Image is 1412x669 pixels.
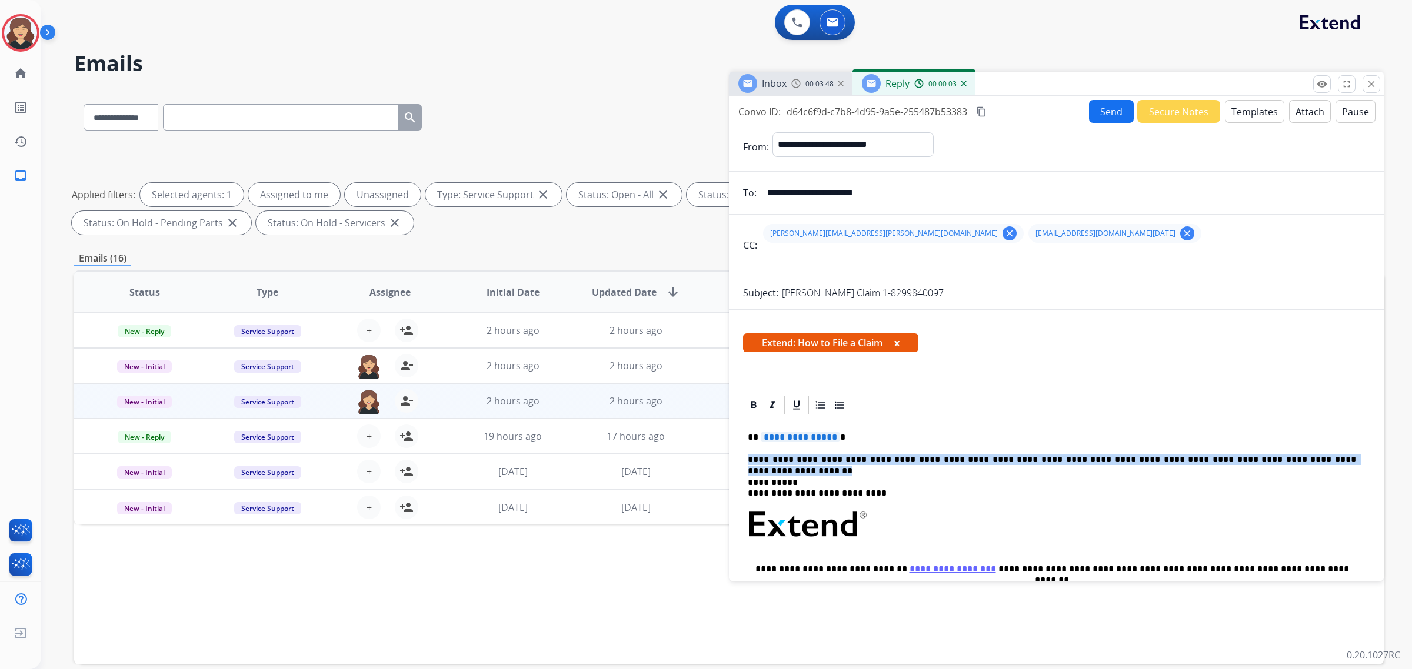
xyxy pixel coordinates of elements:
[234,360,301,373] span: Service Support
[666,285,680,299] mat-icon: arrow_downward
[14,66,28,81] mat-icon: home
[885,77,910,90] span: Reply
[403,111,417,125] mat-icon: search
[367,323,372,337] span: +
[1182,228,1193,239] mat-icon: clear
[117,466,172,479] span: New - Initial
[399,359,414,373] mat-icon: person_remove
[487,359,540,372] span: 2 hours ago
[234,396,301,408] span: Service Support
[738,105,781,119] p: Convo ID:
[498,501,528,514] span: [DATE]
[743,333,918,352] span: Extend: How to File a Claim
[1035,229,1175,238] span: [EMAIL_ADDRESS][DOMAIN_NAME][DATE]
[1089,100,1134,123] button: Send
[805,79,834,89] span: 00:03:48
[140,183,244,206] div: Selected agents: 1
[234,325,301,337] span: Service Support
[256,211,414,235] div: Status: On Hold - Servicers
[621,501,651,514] span: [DATE]
[118,325,171,337] span: New - Reply
[782,286,944,300] p: [PERSON_NAME] Claim 1-8299840097
[928,79,957,89] span: 00:00:03
[764,396,781,414] div: Italic
[487,285,540,299] span: Initial Date
[487,324,540,337] span: 2 hours ago
[399,429,414,443] mat-icon: person_add
[812,396,830,414] div: Ordered List
[225,216,239,230] mat-icon: close
[687,183,811,206] div: Status: New - Initial
[498,465,528,478] span: [DATE]
[345,183,421,206] div: Unassigned
[357,319,381,342] button: +
[610,324,662,337] span: 2 hours ago
[367,429,372,443] span: +
[234,466,301,479] span: Service Support
[129,285,160,299] span: Status
[656,188,670,202] mat-icon: close
[72,188,135,202] p: Applied filters:
[743,286,778,300] p: Subject:
[770,229,998,238] span: [PERSON_NAME][EMAIL_ADDRESS][PERSON_NAME][DOMAIN_NAME]
[831,396,848,414] div: Bullet List
[74,52,1384,75] h2: Emails
[14,101,28,115] mat-icon: list_alt
[357,354,381,379] img: agent-avatar
[788,396,805,414] div: Underline
[257,285,278,299] span: Type
[357,389,381,414] img: agent-avatar
[610,394,662,407] span: 2 hours ago
[484,430,542,443] span: 19 hours ago
[234,502,301,514] span: Service Support
[367,464,372,479] span: +
[248,183,340,206] div: Assigned to me
[894,336,900,350] button: x
[1341,79,1352,89] mat-icon: fullscreen
[1289,100,1331,123] button: Attach
[621,465,651,478] span: [DATE]
[72,211,251,235] div: Status: On Hold - Pending Parts
[357,460,381,483] button: +
[743,186,757,200] p: To:
[14,135,28,149] mat-icon: history
[399,394,414,408] mat-icon: person_remove
[117,360,172,373] span: New - Initial
[14,169,28,183] mat-icon: inbox
[367,500,372,514] span: +
[976,106,987,117] mat-icon: content_copy
[369,285,411,299] span: Assignee
[487,394,540,407] span: 2 hours ago
[1347,648,1400,662] p: 0.20.1027RC
[610,359,662,372] span: 2 hours ago
[607,430,665,443] span: 17 hours ago
[399,464,414,479] mat-icon: person_add
[4,16,37,49] img: avatar
[743,238,757,252] p: CC:
[117,502,172,514] span: New - Initial
[592,285,657,299] span: Updated Date
[357,424,381,448] button: +
[1004,228,1015,239] mat-icon: clear
[399,500,414,514] mat-icon: person_add
[745,396,762,414] div: Bold
[743,140,769,154] p: From:
[1317,79,1327,89] mat-icon: remove_red_eye
[536,188,550,202] mat-icon: close
[425,183,562,206] div: Type: Service Support
[1366,79,1377,89] mat-icon: close
[1336,100,1376,123] button: Pause
[74,251,131,266] p: Emails (16)
[399,323,414,337] mat-icon: person_add
[1137,100,1220,123] button: Secure Notes
[567,183,682,206] div: Status: Open - All
[787,105,967,118] span: d64c6f9d-c7b8-4d95-9a5e-255487b53383
[1225,100,1284,123] button: Templates
[357,496,381,519] button: +
[762,77,787,90] span: Inbox
[117,396,172,408] span: New - Initial
[388,216,402,230] mat-icon: close
[118,431,171,443] span: New - Reply
[234,431,301,443] span: Service Support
